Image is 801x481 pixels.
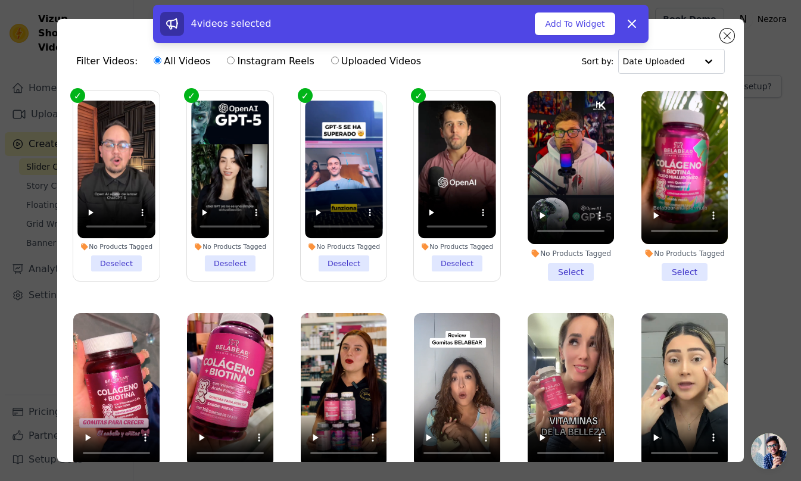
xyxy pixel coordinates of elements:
[751,433,787,469] a: Open chat
[581,49,725,74] div: Sort by:
[331,54,422,69] label: Uploaded Videos
[76,48,428,75] div: Filter Videos:
[191,243,269,251] div: No Products Tagged
[419,243,496,251] div: No Products Tagged
[153,54,211,69] label: All Videos
[528,249,614,258] div: No Products Tagged
[226,54,314,69] label: Instagram Reels
[305,243,382,251] div: No Products Tagged
[77,243,155,251] div: No Products Tagged
[641,249,728,258] div: No Products Tagged
[191,18,272,29] span: 4 videos selected
[535,13,615,35] button: Add To Widget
